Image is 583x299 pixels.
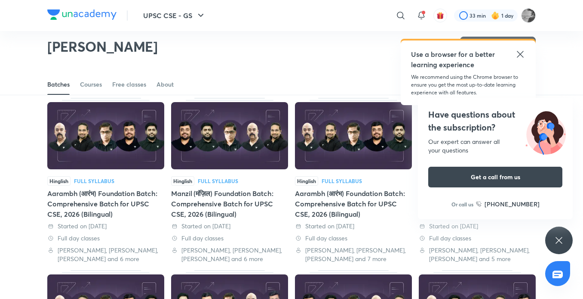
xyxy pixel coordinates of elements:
[171,176,194,186] span: Hinglish
[198,178,238,184] div: Full Syllabus
[171,102,288,169] img: Thumbnail
[112,80,146,89] div: Free classes
[80,80,102,89] div: Courses
[47,246,164,263] div: Sudarshan Gurjar, Dr Sidharth Arora, Saurabh Pandey and 6 more
[295,188,412,219] div: Aarambh (आरंभ) Foundation Batch: Comprehensive Batch for UPSC CSE, 2026 (Bilingual)
[156,80,174,89] div: About
[47,222,164,230] div: Started on 17 May 2025
[428,167,562,187] button: Get a call from us
[112,74,146,95] a: Free classes
[156,74,174,95] a: About
[138,7,211,24] button: UPSC CSE - GS
[521,8,536,23] img: Sushma Guddappa Kallimani
[476,199,540,209] a: [PHONE_NUMBER]
[295,98,412,263] div: Aarambh (आरंभ) Foundation Batch: Comprehensive Batch for UPSC CSE, 2026 (Bilingual)
[74,178,114,184] div: Full Syllabus
[295,176,318,186] span: Hinglish
[171,98,288,263] div: Manzil (मंज़िल) Foundation Batch: Comprehensive Batch for UPSC CSE, 2026 (Bilingual)
[419,246,536,263] div: Sudarshan Gurjar, Dr Sidharth Arora, Atul Jain and 5 more
[295,246,412,263] div: Sudarshan Gurjar, Dr Sidharth Arora, Anuj Garg and 7 more
[47,9,117,20] img: Company Logo
[47,176,71,186] span: Hinglish
[47,38,158,55] h2: [PERSON_NAME]
[419,234,536,243] div: Full day classes
[428,108,562,134] h4: Have questions about the subscription?
[411,49,497,70] h5: Use a browser for a better learning experience
[322,178,362,184] div: Full Syllabus
[411,73,525,97] p: We recommend using the Chrome browser to ensure you get the most up-to-date learning experience w...
[419,222,536,230] div: Started on 12 Apr 2025
[491,11,500,20] img: streak
[433,9,447,22] button: avatar
[47,74,70,95] a: Batches
[451,200,473,208] p: Or call us
[171,234,288,243] div: Full day classes
[428,137,562,155] div: Our expert can answer all your questions
[485,199,540,209] h6: [PHONE_NUMBER]
[295,222,412,230] div: Started on 18 Apr 2025
[80,74,102,95] a: Courses
[295,102,412,169] img: Thumbnail
[171,222,288,230] div: Started on 6 May 2025
[460,37,536,54] button: Follow
[47,188,164,219] div: Aarambh (आरंभ) Foundation Batch: Comprehensive Batch for UPSC CSE, 2026 (Bilingual)
[519,108,573,155] img: ttu_illustration_new.svg
[47,98,164,263] div: Aarambh (आरंभ) Foundation Batch: Comprehensive Batch for UPSC CSE, 2026 (Bilingual)
[47,80,70,89] div: Batches
[171,188,288,219] div: Manzil (मंज़िल) Foundation Batch: Comprehensive Batch for UPSC CSE, 2026 (Bilingual)
[47,9,117,22] a: Company Logo
[47,234,164,243] div: Full day classes
[47,102,164,169] img: Thumbnail
[436,12,444,19] img: avatar
[171,246,288,263] div: Sudarshan Gurjar, Dr Sidharth Arora, Anuj Garg and 6 more
[295,234,412,243] div: Full day classes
